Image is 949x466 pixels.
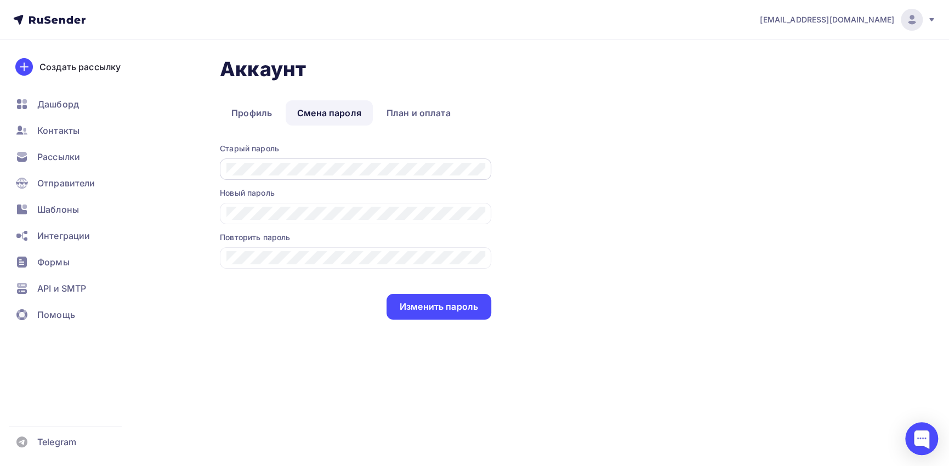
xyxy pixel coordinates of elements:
span: Интеграции [37,229,90,242]
a: Отправители [9,172,139,194]
a: План и оплата [375,100,462,126]
a: Контакты [9,120,139,141]
span: Telegram [37,435,76,448]
span: [EMAIL_ADDRESS][DOMAIN_NAME] [760,14,894,25]
span: API и SMTP [37,282,86,295]
a: [EMAIL_ADDRESS][DOMAIN_NAME] [760,9,936,31]
span: Формы [37,255,70,269]
span: Рассылки [37,150,80,163]
a: Шаблоны [9,198,139,220]
span: Отправители [37,177,95,190]
a: Дашборд [9,93,139,115]
a: Рассылки [9,146,139,168]
h1: Аккаунт [220,57,878,81]
span: Шаблоны [37,203,79,216]
div: Создать рассылку [39,60,121,73]
span: Дашборд [37,98,79,111]
a: Смена пароля [286,100,373,126]
div: Повторить пароль [220,232,491,243]
a: Формы [9,251,139,273]
div: Изменить пароль [400,300,478,313]
div: Новый пароль [220,187,491,198]
span: Контакты [37,124,79,137]
div: Старый пароль [220,143,491,154]
span: Помощь [37,308,75,321]
a: Профиль [220,100,283,126]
